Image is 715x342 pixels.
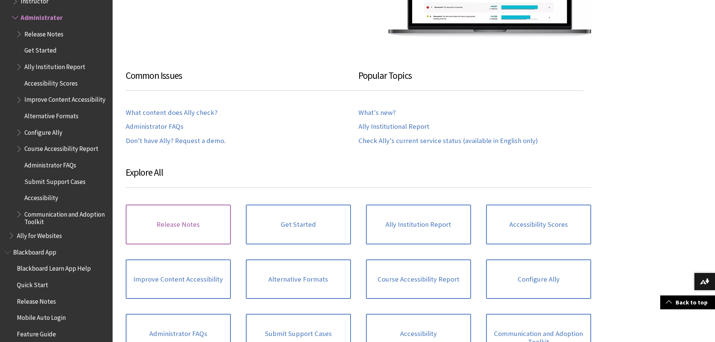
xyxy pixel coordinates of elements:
[126,108,217,117] a: What content does Ally check?
[21,11,63,21] span: Administrator
[126,166,591,188] h3: Explore All
[126,122,184,131] a: Administrator FAQs
[24,175,86,185] span: Submit Support Cases
[24,93,105,104] span: Improve Content Accessibility
[246,205,351,244] a: Get Started
[366,259,471,299] a: Course Accessibility Report
[17,328,56,338] span: Feature Guide
[17,229,62,240] span: Ally for Websites
[17,262,91,273] span: Blackboard Learn App Help
[24,110,78,120] span: Alternative Formats
[366,205,471,244] a: Ally Institution Report
[126,259,231,299] a: Improve Content Accessibility
[24,28,63,38] span: Release Notes
[660,295,715,309] a: Back to top
[358,122,429,131] a: Ally Institutional Report
[24,77,78,87] span: Accessibility Scores
[17,295,56,305] span: Release Notes
[126,205,231,244] a: Release Notes
[358,69,584,91] h3: Popular Topics
[24,208,107,226] span: Communication and Adoption Toolkit
[486,205,591,244] a: Accessibility Scores
[17,279,48,289] span: Quick Start
[126,137,226,145] a: Don't have Ally? Request a demo.
[358,137,538,145] a: Check Ally's current service status (available in English only)
[24,143,98,153] span: Course Accessibility Report
[24,126,62,136] span: Configure Ally
[126,69,358,91] h3: Common Issues
[24,192,58,202] span: Accessibility
[358,108,396,117] a: What's new?
[13,246,56,256] span: Blackboard App
[24,44,57,54] span: Get Started
[24,60,85,71] span: Ally Institution Report
[24,159,76,169] span: Administrator FAQs
[246,259,351,299] a: Alternative Formats
[17,312,66,322] span: Mobile Auto Login
[486,259,591,299] a: Configure Ally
